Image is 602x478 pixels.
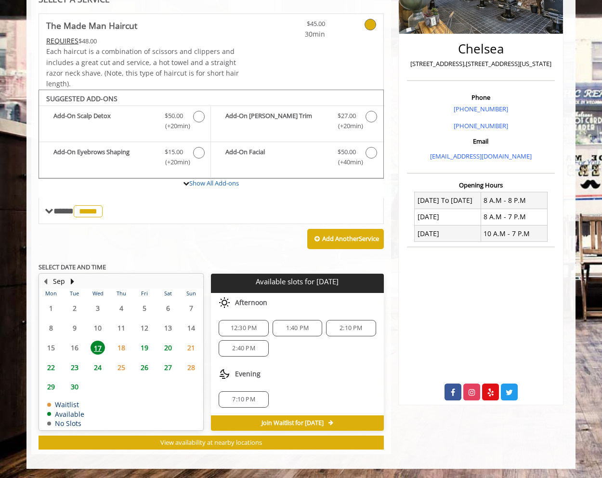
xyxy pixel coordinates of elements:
[454,105,508,113] a: [PHONE_NUMBER]
[409,42,552,56] h2: Chelsea
[268,29,325,40] span: 30min
[44,111,206,133] label: Add-On Scalp Detox
[137,341,152,355] span: 19
[39,263,106,271] b: SELECT DATE AND TIME
[407,182,555,188] h3: Opening Hours
[44,147,206,170] label: Add-On Eyebrows Shaping
[180,358,203,377] td: Select day28
[44,360,58,374] span: 22
[338,111,356,121] span: $27.00
[137,360,152,374] span: 26
[156,289,179,298] th: Sat
[109,289,132,298] th: Thu
[338,147,356,157] span: $50.00
[39,289,63,298] th: Mon
[41,276,49,287] button: Previous Month
[161,341,175,355] span: 20
[232,396,255,403] span: 7:10 PM
[322,234,379,243] b: Add Another Service
[481,192,547,209] td: 8 A.M - 8 P.M
[165,147,183,157] span: $15.00
[340,324,362,332] span: 2:10 PM
[46,47,239,88] span: Each haircut is a combination of scissors and clippers and includes a great cut and service, a ho...
[53,111,155,131] b: Add-On Scalp Detox
[46,19,137,32] b: The Made Man Haircut
[156,358,179,377] td: Select day27
[219,391,268,408] div: 7:10 PM
[114,360,129,374] span: 25
[39,377,63,397] td: Select day29
[415,226,481,242] td: [DATE]
[184,341,198,355] span: 21
[109,358,132,377] td: Select day25
[235,370,261,378] span: Evening
[184,360,198,374] span: 28
[189,179,239,187] a: Show All Add-ons
[219,297,230,308] img: afternoon slots
[225,147,327,167] b: Add-On Facial
[286,324,309,332] span: 1:40 PM
[454,121,508,130] a: [PHONE_NUMBER]
[481,226,547,242] td: 10 A.M - 7 P.M
[180,289,203,298] th: Sun
[133,338,156,358] td: Select day19
[68,276,76,287] button: Next Month
[160,438,262,447] span: View availability at nearby locations
[46,36,79,45] span: This service needs some Advance to be paid before we block your appointment
[235,299,267,306] span: Afternoon
[63,358,86,377] td: Select day23
[307,229,384,249] button: Add AnotherService
[114,341,129,355] span: 18
[481,209,547,225] td: 8 A.M - 7 P.M
[219,340,268,357] div: 2:40 PM
[262,419,324,427] span: Join Waitlist for [DATE]
[53,147,155,167] b: Add-On Eyebrows Shaping
[409,94,552,101] h3: Phone
[63,289,86,298] th: Tue
[216,111,378,133] label: Add-On Beard Trim
[232,345,255,352] span: 2:40 PM
[47,411,84,418] td: Available
[39,358,63,377] td: Select day22
[332,121,361,131] span: (+20min )
[332,157,361,167] span: (+40min )
[160,121,188,131] span: (+20min )
[156,338,179,358] td: Select day20
[165,111,183,121] span: $50.00
[46,36,240,46] div: $48.00
[133,358,156,377] td: Select day26
[44,380,58,394] span: 29
[67,360,82,374] span: 23
[415,192,481,209] td: [DATE] To [DATE]
[180,338,203,358] td: Select day21
[39,436,384,450] button: View availability at nearby locations
[225,111,327,131] b: Add-On [PERSON_NAME] Trim
[409,59,552,69] p: [STREET_ADDRESS],[STREET_ADDRESS][US_STATE]
[47,401,84,408] td: Waitlist
[46,94,118,103] b: SUGGESTED ADD-ONS
[160,157,188,167] span: (+20min )
[39,90,384,179] div: The Made Man Haircut Add-onS
[409,138,552,145] h3: Email
[161,360,175,374] span: 27
[91,341,105,355] span: 17
[133,289,156,298] th: Fri
[63,377,86,397] td: Select day30
[86,358,109,377] td: Select day24
[231,324,257,332] span: 12:30 PM
[273,320,322,336] div: 1:40 PM
[219,320,268,336] div: 12:30 PM
[268,14,325,40] a: $45.00
[47,420,84,427] td: No Slots
[219,368,230,380] img: evening slots
[415,209,481,225] td: [DATE]
[215,278,380,286] p: Available slots for [DATE]
[216,147,378,170] label: Add-On Facial
[67,380,82,394] span: 30
[86,338,109,358] td: Select day17
[53,276,65,287] button: Sep
[430,152,532,160] a: [EMAIL_ADDRESS][DOMAIN_NAME]
[91,360,105,374] span: 24
[86,289,109,298] th: Wed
